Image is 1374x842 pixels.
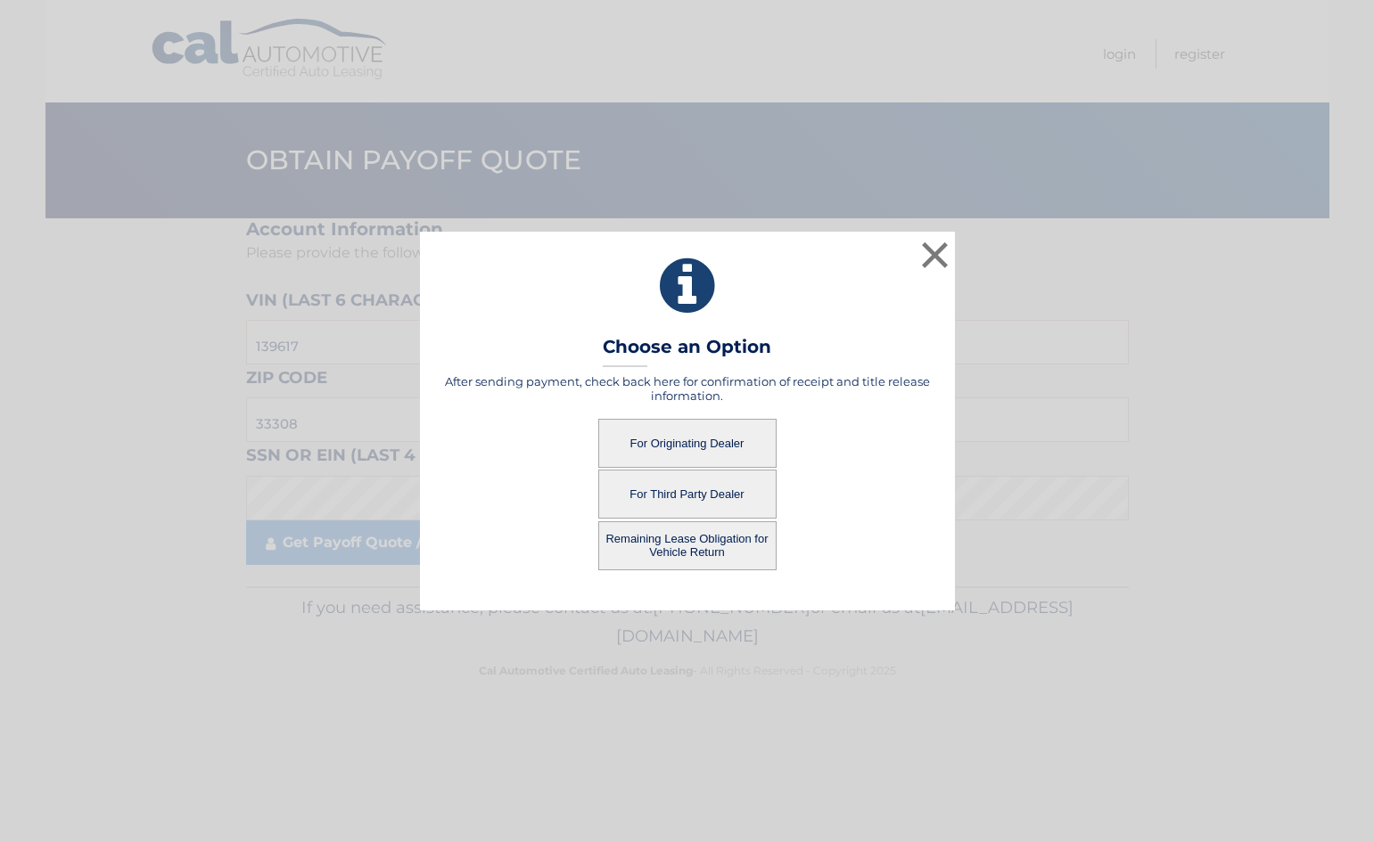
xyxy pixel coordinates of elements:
button: For Third Party Dealer [598,470,777,519]
button: × [917,237,953,273]
h3: Choose an Option [603,336,771,367]
button: For Originating Dealer [598,419,777,468]
button: Remaining Lease Obligation for Vehicle Return [598,521,777,570]
h5: After sending payment, check back here for confirmation of receipt and title release information. [442,374,933,403]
